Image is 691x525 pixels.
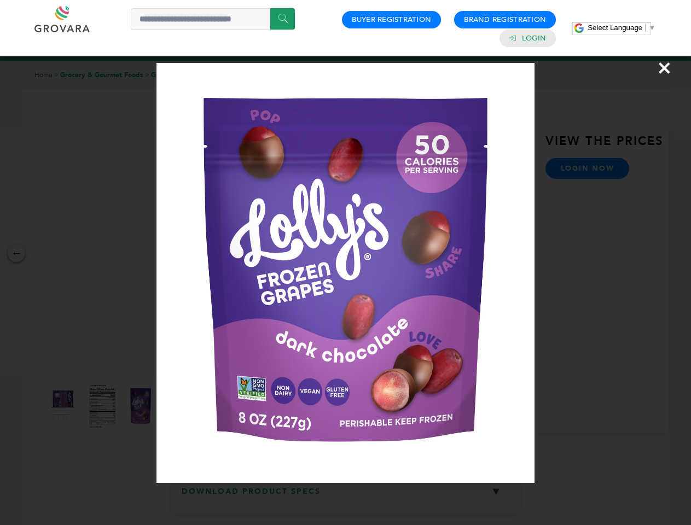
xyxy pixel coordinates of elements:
[588,24,642,32] span: Select Language
[648,24,655,32] span: ▼
[657,52,672,83] span: ×
[522,33,546,43] a: Login
[156,63,535,483] img: Image Preview
[352,15,431,25] a: Buyer Registration
[131,8,295,30] input: Search a product or brand...
[645,24,646,32] span: ​
[588,24,655,32] a: Select Language​
[464,15,546,25] a: Brand Registration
